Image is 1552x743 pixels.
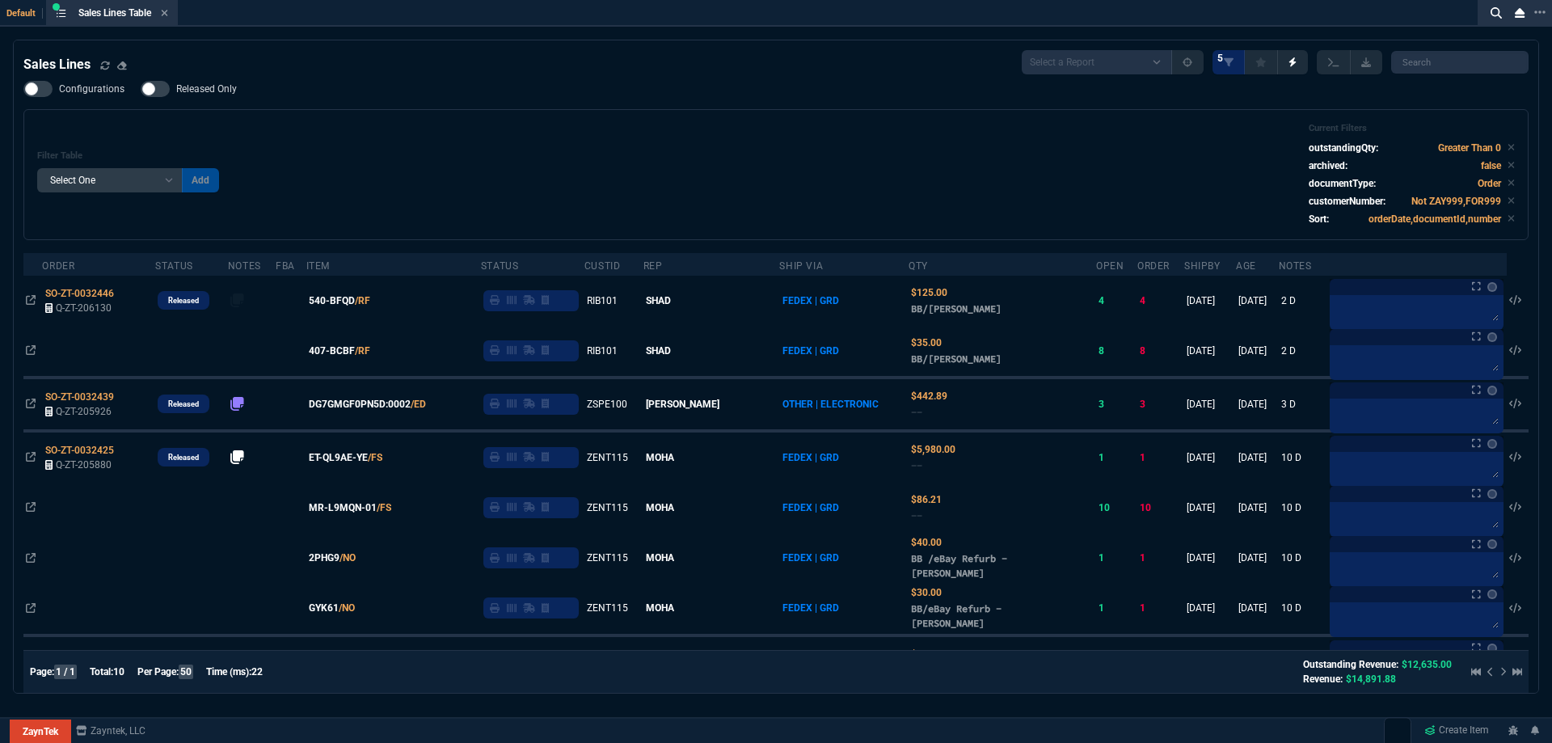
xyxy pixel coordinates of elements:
span: Released Only [176,82,237,95]
div: ShipBy [1184,260,1221,272]
nx-icon: Open In Opposite Panel [26,502,36,513]
code: Order [1478,178,1501,189]
nx-icon: Open New Tab [1534,5,1546,20]
td: 1 [1137,431,1184,483]
a: msbcCompanyName [71,724,150,738]
a: /FS [377,500,391,515]
nx-fornida-erp-notes: number [230,400,245,412]
div: QTY [909,260,928,272]
nx-icon: Open In Opposite Panel [26,452,36,463]
nx-icon: Close Workbench [1508,3,1531,23]
span: Sales Lines Table [78,7,151,19]
span: -- [911,509,922,521]
nx-fornida-erp-notes: number [230,454,245,465]
td: [DATE] [1236,635,1279,689]
td: [DATE] [1184,583,1236,635]
td: 3 [1096,378,1137,431]
span: 50 [179,665,193,679]
td: 1 [1137,583,1184,635]
span: 540-BFQD [309,293,355,308]
span: FEDEX | GRD [782,345,839,357]
span: Outstanding Revenue: [1303,659,1398,670]
nx-icon: Open In Opposite Panel [26,345,36,357]
span: FEDEX | GRD [782,452,839,463]
p: outstandingQty: [1309,141,1378,155]
td: 8 [1096,326,1137,378]
td: 1 [1096,533,1137,583]
td: 10 D [1279,483,1326,533]
td: [DATE] [1236,533,1279,583]
span: Per Page: [137,666,179,678]
span: Total: [90,666,113,678]
p: archived: [1309,158,1347,173]
span: -- [911,406,922,418]
span: [PERSON_NAME] [646,399,719,410]
td: [DATE] [1236,276,1279,326]
span: -- [911,459,922,471]
span: ZENT115 [587,602,628,614]
a: /NO [339,551,356,565]
h6: Current Filters [1309,123,1515,134]
nx-icon: Search [1484,3,1508,23]
div: Age [1236,260,1256,272]
div: Status [155,260,193,272]
div: Notes [1279,260,1312,272]
a: /RF [355,344,370,358]
span: DG7GMGF0PN5D:0002 [309,397,411,412]
a: /ED [411,397,426,412]
p: Released [168,294,199,307]
span: Quoted Cost [911,390,947,402]
code: Not ZAY999,FOR999 [1411,196,1501,207]
span: ET-QL9AE-YE [309,450,368,465]
span: $12,635.00 [1402,659,1452,670]
nx-icon: Open In Opposite Panel [26,295,36,306]
p: documentType: [1309,176,1376,191]
td: 10 [1137,483,1184,533]
nx-icon: Open In Opposite Panel [26,602,36,614]
input: Search [1391,51,1529,74]
td: 10 [1096,483,1137,533]
span: SHAD [646,295,671,306]
code: false [1481,160,1501,171]
a: /RF [355,293,370,308]
p: Released [168,398,199,411]
span: RIB101 [587,345,618,357]
div: FBA [276,260,295,272]
span: Quoted Cost [911,537,942,548]
p: Released [168,451,199,464]
span: SO-ZT-0032425 [45,445,114,456]
span: 22 [251,666,263,678]
span: SHAD [646,345,671,357]
span: Configurations [59,82,124,95]
td: 10 D [1279,533,1326,583]
td: [DATE] [1236,326,1279,378]
td: 8 [1137,326,1184,378]
span: $14,891.88 [1346,673,1396,685]
div: Order [42,260,74,272]
span: Quoted Cost [911,648,947,660]
span: Quoted Cost [911,444,955,455]
span: Quoted Cost [911,587,942,598]
td: [DATE] [1184,431,1236,483]
td: 2 D [1279,276,1326,326]
td: 1 [1096,583,1137,635]
td: 2 D [1279,326,1326,378]
span: Q-ZT-206130 [56,302,112,314]
span: Q-ZT-205880 [56,459,112,471]
div: Ship Via [779,260,823,272]
td: 10 D [1279,431,1326,483]
span: MOHA [646,602,674,614]
td: [DATE] [1236,431,1279,483]
h6: Filter Table [37,150,219,162]
td: 10 D [1279,583,1326,635]
span: Time (ms): [206,666,251,678]
td: [DATE] [1236,378,1279,431]
span: RIB101 [587,295,618,306]
div: CustID [584,260,621,272]
span: OTHER | ELECTRONIC [782,399,879,410]
span: Quoted Cost [911,337,942,348]
span: SO-ZT-0032413 [45,649,114,661]
td: [DATE] [1184,635,1236,689]
span: ZENT115 [587,552,628,564]
nx-icon: Open In Opposite Panel [26,552,36,564]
